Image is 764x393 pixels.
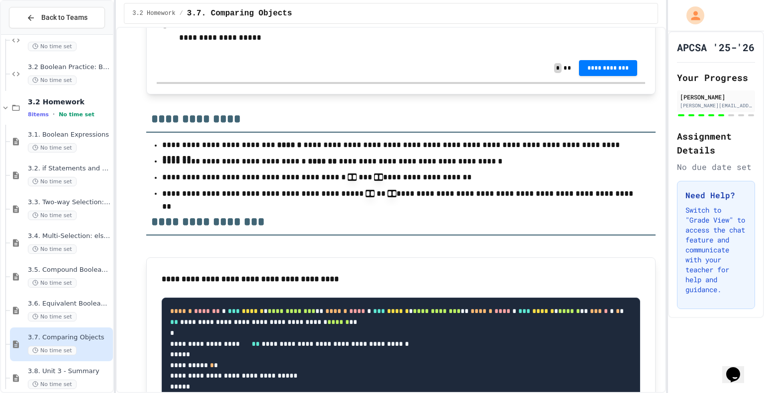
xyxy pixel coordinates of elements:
div: My Account [676,4,707,27]
span: 3.3. Two-way Selection: if-else Statements [28,198,111,207]
div: [PERSON_NAME] [680,92,752,101]
button: Back to Teams [9,7,105,28]
span: No time set [28,76,77,85]
span: 3.6. Equivalent Boolean Expressions ([PERSON_NAME] Laws) [28,300,111,308]
span: 3.1. Boolean Expressions [28,131,111,139]
h1: APCSA '25-'26 [677,40,755,54]
iframe: chat widget [722,353,754,383]
span: No time set [28,380,77,389]
span: No time set [28,278,77,288]
span: No time set [28,312,77,321]
span: No time set [28,177,77,186]
span: No time set [28,143,77,153]
span: / [180,9,183,17]
span: 3.5. Compound Boolean Expressions [28,266,111,274]
h3: Need Help? [685,189,747,201]
span: No time set [28,346,77,355]
h2: Assignment Details [677,129,755,157]
span: 3.7. Comparing Objects [187,7,292,19]
div: No due date set [677,161,755,173]
span: 3.4. Multi-Selection: else-if Statements [28,232,111,240]
span: No time set [59,111,95,118]
span: • [53,110,55,118]
span: 3.8. Unit 3 - Summary [28,367,111,376]
span: 3.2 Boolean Practice: Battleships [28,63,111,72]
span: 8 items [28,111,49,118]
h2: Your Progress [677,71,755,84]
span: No time set [28,42,77,51]
span: 3.2. if Statements and Control Flow [28,164,111,173]
span: No time set [28,244,77,254]
span: 3.7. Comparing Objects [28,333,111,342]
div: [PERSON_NAME][EMAIL_ADDRESS][PERSON_NAME][DOMAIN_NAME] [680,102,752,109]
span: No time set [28,211,77,220]
span: 3.2 Homework [28,97,111,106]
span: Back to Teams [41,12,88,23]
span: 3.2 Homework [132,9,175,17]
p: Switch to "Grade View" to access the chat feature and communicate with your teacher for help and ... [685,205,747,295]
